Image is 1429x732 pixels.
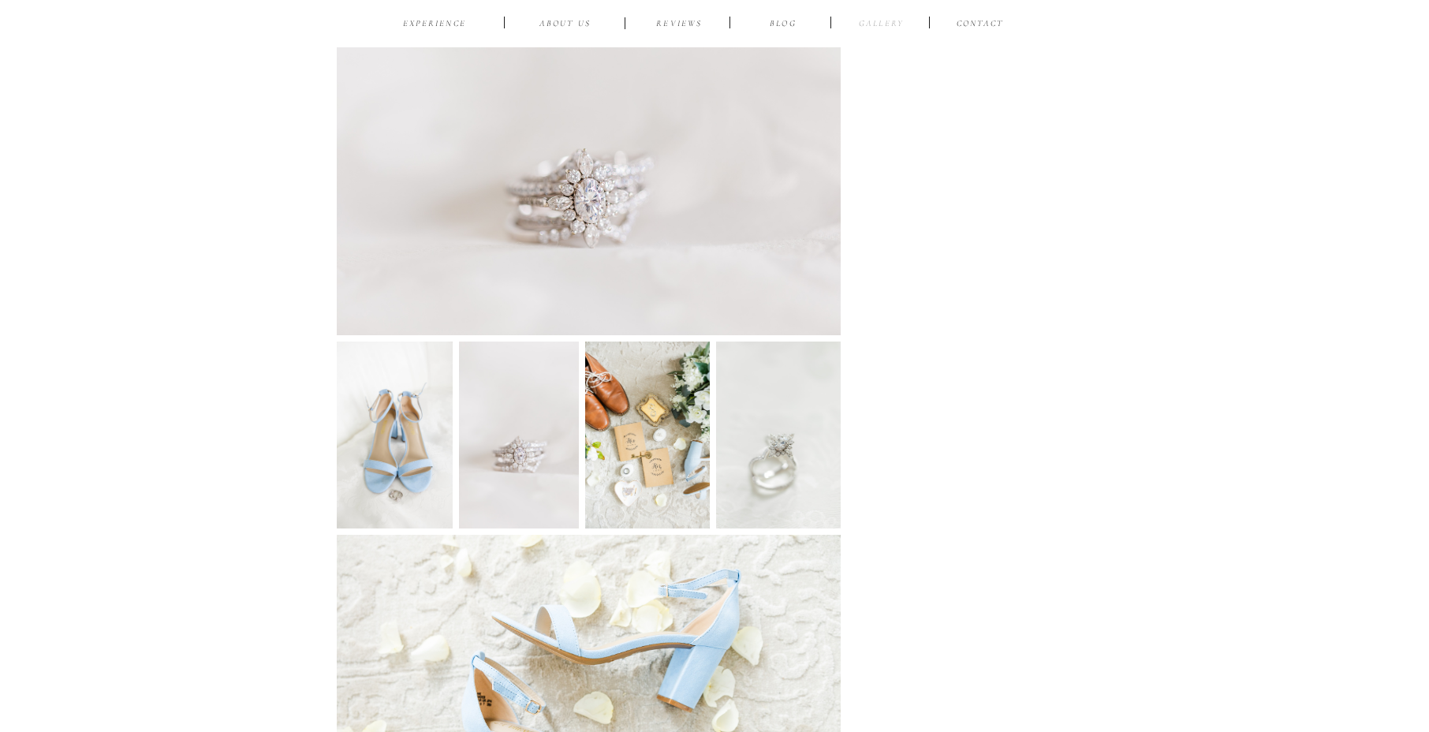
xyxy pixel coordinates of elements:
a: ABOUT US [528,17,603,32]
img: Wedding Day,Wedding Photographer,Wedding Photographers,VA Wedding,Bride & Groom,JC Brides [716,342,841,528]
img: Wedding Day,Wedding Photographer,Wedding Photographers,VA Wedding,Bride & Groom,JC Brides [337,342,453,528]
img: Wedding Day,Wedding Photographer,Wedding Photographers,VA Wedding,Bride & Groom,JC Brides [337,5,841,335]
a: BLOG [758,17,808,32]
a: Gallery [855,17,908,32]
img: Wedding Day,Wedding Photographer,Wedding Photographers,VA Wedding,Bride & Groom,JC Brides [459,342,579,528]
a: EXPERIENCE [397,17,472,32]
a: CONTACT [953,17,1006,32]
img: Wedding Day,Wedding Photographer,Wedding Photographers,VA Wedding,Bride & Groom,JC Brides [585,342,710,528]
a: reviews [642,17,717,32]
